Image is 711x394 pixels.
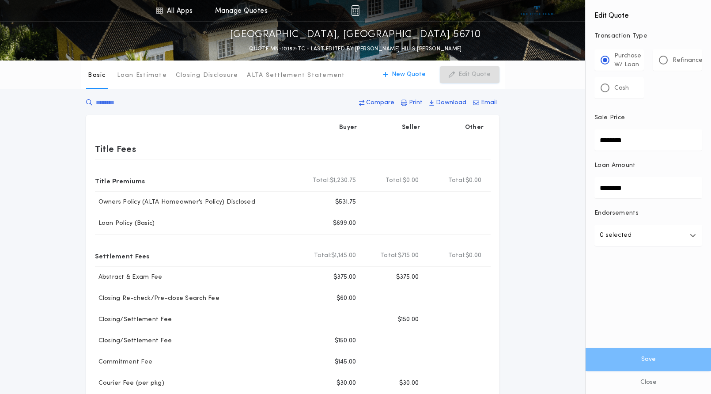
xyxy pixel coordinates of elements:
button: Edit Quote [440,66,499,83]
button: 0 selected [594,225,702,246]
span: $715.00 [398,251,419,260]
b: Total: [448,251,466,260]
p: Closing Disclosure [176,71,238,80]
p: Email [481,98,497,107]
input: Sale Price [594,129,702,151]
p: Loan Amount [594,161,636,170]
span: $1,230.75 [330,176,356,185]
img: img [351,5,359,16]
p: $145.00 [335,358,356,367]
button: Email [470,95,499,111]
span: $0.00 [403,176,419,185]
button: Close [586,371,711,394]
p: Loan Policy (Basic) [95,219,155,228]
p: $150.00 [397,315,419,324]
p: Owners Policy (ALTA Homeowner's Policy) Disclosed [95,198,255,207]
b: Total: [448,176,466,185]
span: $1,145.00 [331,251,356,260]
p: Purchase W/ Loan [614,52,641,69]
button: New Quote [374,66,435,83]
p: Sale Price [594,114,625,122]
p: Abstract & Exam Fee [95,273,163,282]
p: Title Premiums [95,174,145,188]
p: Edit Quote [458,70,491,79]
p: Courier Fee (per pkg) [95,379,164,388]
p: Commitment Fee [95,358,153,367]
p: Closing/Settlement Fee [95,315,172,324]
p: [GEOGRAPHIC_DATA], [GEOGRAPHIC_DATA] 56710 [230,28,481,42]
p: Buyer [339,123,357,132]
p: $30.00 [337,379,356,388]
b: Total: [314,251,332,260]
p: ALTA Settlement Statement [247,71,345,80]
p: Other [465,123,483,132]
p: Transaction Type [594,32,702,41]
p: Title Fees [95,142,136,156]
p: Loan Estimate [117,71,167,80]
p: $375.00 [396,273,419,282]
p: Seller [402,123,420,132]
p: $531.75 [335,198,356,207]
p: Download [436,98,466,107]
p: QUOTE MN-10187-TC - LAST EDITED BY [PERSON_NAME] HILLS [PERSON_NAME] [249,45,462,53]
p: Closing Re-check/Pre-close Search Fee [95,294,219,303]
b: Total: [313,176,330,185]
button: Compare [356,95,397,111]
p: New Quote [392,70,426,79]
button: Print [398,95,425,111]
span: $0.00 [465,251,481,260]
p: $60.00 [337,294,356,303]
p: Settlement Fees [95,249,150,263]
p: $699.00 [333,219,356,228]
h4: Edit Quote [594,5,702,21]
button: Save [586,348,711,371]
span: $0.00 [465,176,481,185]
p: Basic [88,71,106,80]
p: $30.00 [399,379,419,388]
p: Closing/Settlement Fee [95,337,172,345]
b: Total: [380,251,398,260]
b: Total: [386,176,403,185]
input: Loan Amount [594,177,702,198]
p: Endorsements [594,209,702,218]
p: Print [409,98,423,107]
p: $150.00 [335,337,356,345]
p: 0 selected [600,230,632,241]
p: $375.00 [333,273,356,282]
p: Refinance [673,56,703,65]
button: Download [427,95,469,111]
p: Cash [614,84,629,93]
p: Compare [366,98,394,107]
img: vs-icon [521,6,554,15]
